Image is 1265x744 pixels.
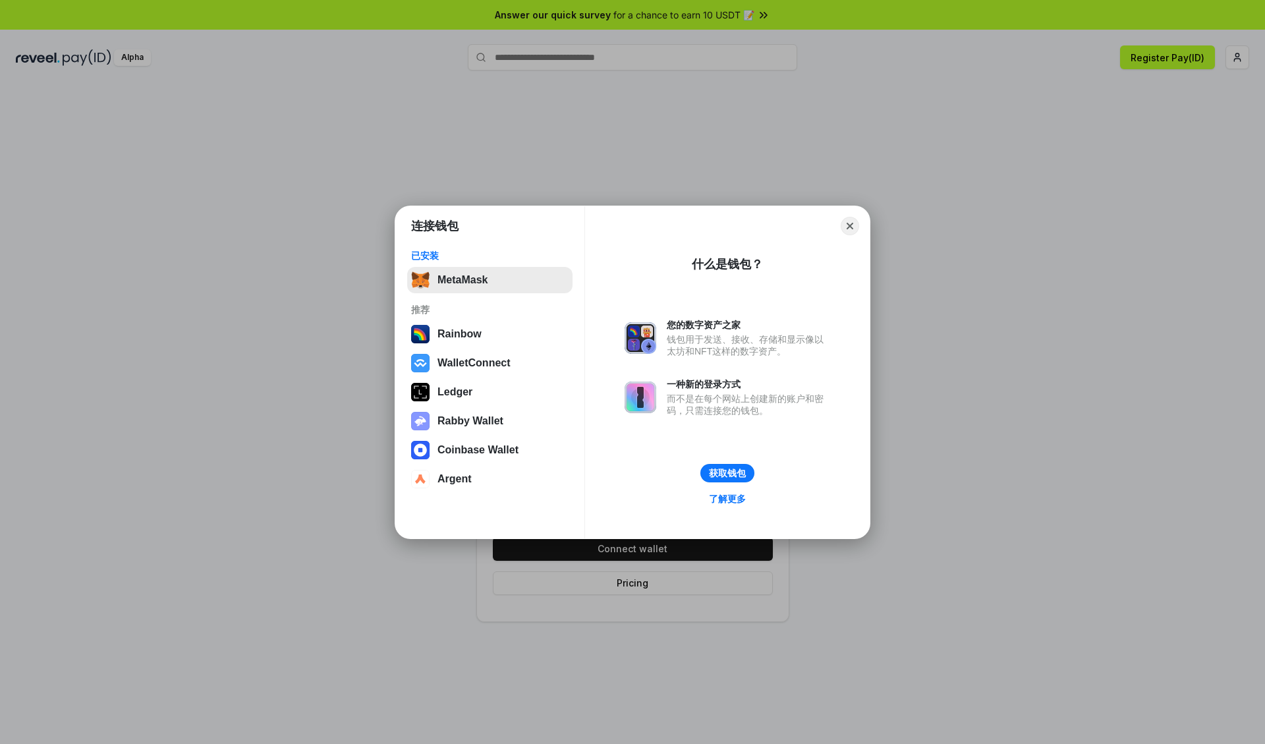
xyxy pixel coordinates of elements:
[701,490,754,507] a: 了解更多
[411,441,430,459] img: svg+xml,%3Csvg%20width%3D%2228%22%20height%3D%2228%22%20viewBox%3D%220%200%2028%2028%22%20fill%3D...
[407,267,573,293] button: MetaMask
[407,437,573,463] button: Coinbase Wallet
[411,271,430,289] img: svg+xml,%3Csvg%20fill%3D%22none%22%20height%3D%2233%22%20viewBox%3D%220%200%2035%2033%22%20width%...
[411,325,430,343] img: svg+xml,%3Csvg%20width%3D%22120%22%20height%3D%22120%22%20viewBox%3D%220%200%20120%20120%22%20fil...
[667,319,830,331] div: 您的数字资产之家
[692,256,763,272] div: 什么是钱包？
[411,383,430,401] img: svg+xml,%3Csvg%20xmlns%3D%22http%3A%2F%2Fwww.w3.org%2F2000%2Fsvg%22%20width%3D%2228%22%20height%3...
[411,250,569,262] div: 已安装
[709,467,746,479] div: 获取钱包
[411,470,430,488] img: svg+xml,%3Csvg%20width%3D%2228%22%20height%3D%2228%22%20viewBox%3D%220%200%2028%2028%22%20fill%3D...
[407,379,573,405] button: Ledger
[437,357,511,369] div: WalletConnect
[407,466,573,492] button: Argent
[437,274,488,286] div: MetaMask
[411,304,569,316] div: 推荐
[625,322,656,354] img: svg+xml,%3Csvg%20xmlns%3D%22http%3A%2F%2Fwww.w3.org%2F2000%2Fsvg%22%20fill%3D%22none%22%20viewBox...
[437,386,472,398] div: Ledger
[411,354,430,372] img: svg+xml,%3Csvg%20width%3D%2228%22%20height%3D%2228%22%20viewBox%3D%220%200%2028%2028%22%20fill%3D...
[437,473,472,485] div: Argent
[667,378,830,390] div: 一种新的登录方式
[625,382,656,413] img: svg+xml,%3Csvg%20xmlns%3D%22http%3A%2F%2Fwww.w3.org%2F2000%2Fsvg%22%20fill%3D%22none%22%20viewBox...
[667,393,830,416] div: 而不是在每个网站上创建新的账户和密码，只需连接您的钱包。
[411,412,430,430] img: svg+xml,%3Csvg%20xmlns%3D%22http%3A%2F%2Fwww.w3.org%2F2000%2Fsvg%22%20fill%3D%22none%22%20viewBox...
[437,444,519,456] div: Coinbase Wallet
[437,415,503,427] div: Rabby Wallet
[407,408,573,434] button: Rabby Wallet
[437,328,482,340] div: Rainbow
[411,218,459,234] h1: 连接钱包
[407,321,573,347] button: Rainbow
[667,333,830,357] div: 钱包用于发送、接收、存储和显示像以太坊和NFT这样的数字资产。
[709,493,746,505] div: 了解更多
[841,217,859,235] button: Close
[407,350,573,376] button: WalletConnect
[700,464,754,482] button: 获取钱包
